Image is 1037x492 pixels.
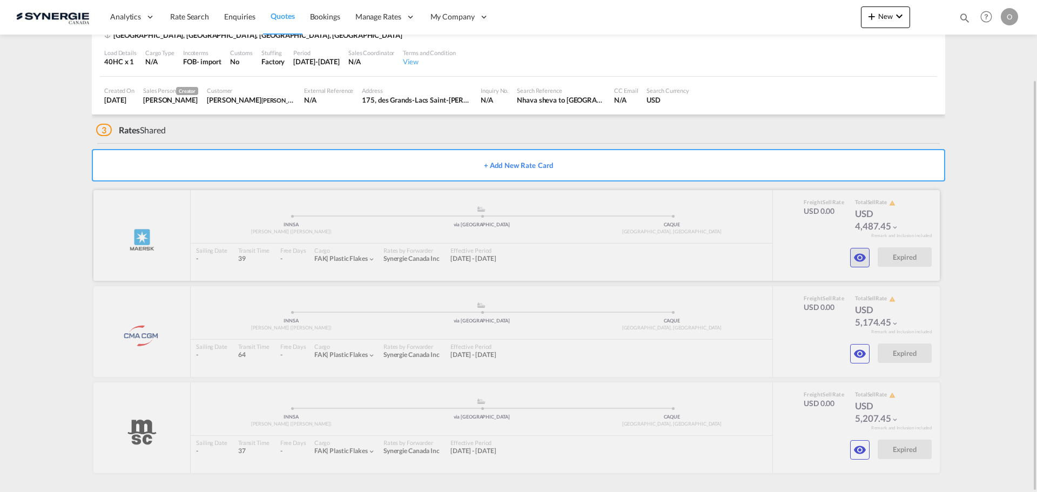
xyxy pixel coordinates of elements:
[977,8,995,26] span: Help
[403,57,455,66] div: View
[183,57,197,66] div: FOB
[104,86,134,95] div: Created On
[261,96,307,104] span: [PERSON_NAME]
[104,57,137,66] div: 40HC x 1
[853,443,866,456] md-icon: icon-eye
[853,347,866,360] md-icon: icon-eye
[143,95,198,105] div: Karen Mercier
[362,95,472,105] div: 175, des Grands-Lacs Saint-Augustin-de-Desmaures (Québec) Canada G3A 2K8
[104,95,134,105] div: 22 Jul 2025
[310,12,340,21] span: Bookings
[92,149,945,181] button: + Add New Rate Card
[119,125,140,135] span: Rates
[230,49,253,57] div: Customs
[145,57,174,66] div: N/A
[271,11,294,21] span: Quotes
[647,86,689,95] div: Search Currency
[293,57,340,66] div: 31 Jul 2025
[893,10,906,23] md-icon: icon-chevron-down
[348,49,394,57] div: Sales Coordinator
[145,49,174,57] div: Cargo Type
[224,12,255,21] span: Enquiries
[207,86,295,95] div: Customer
[481,86,508,95] div: Inquiry No.
[977,8,1001,27] div: Help
[304,86,353,95] div: External Reference
[850,440,870,460] button: icon-eye
[348,57,394,66] div: N/A
[16,5,89,29] img: 1f56c880d42311ef80fc7dca854c8e59.png
[959,12,971,28] div: icon-magnify
[362,86,472,95] div: Address
[614,95,638,105] div: N/A
[1001,8,1018,25] div: O
[197,57,221,66] div: - import
[865,12,906,21] span: New
[176,87,198,95] span: Creator
[261,49,285,57] div: Stuffing
[104,49,137,57] div: Load Details
[170,12,209,21] span: Rate Search
[403,49,455,57] div: Terms and Condition
[861,6,910,28] button: icon-plus 400-fgNewicon-chevron-down
[293,49,340,57] div: Period
[517,86,605,95] div: Search Reference
[143,86,198,95] div: Sales Person
[207,95,295,105] div: David Paquet
[261,57,285,66] div: Factory Stuffing
[430,11,475,22] span: My Company
[850,248,870,267] button: icon-eye
[853,251,866,264] md-icon: icon-eye
[481,95,508,105] div: N/A
[110,11,141,22] span: Analytics
[614,86,638,95] div: CC Email
[850,344,870,363] button: icon-eye
[96,124,166,136] div: Shared
[517,95,605,105] div: Nhava sheva to Montreal
[183,49,221,57] div: Incoterms
[104,30,405,40] div: CAQUE, Quebec City, QC, Americas
[304,95,353,105] div: N/A
[959,12,971,24] md-icon: icon-magnify
[865,10,878,23] md-icon: icon-plus 400-fg
[647,95,689,105] div: USD
[96,124,112,136] span: 3
[355,11,401,22] span: Manage Rates
[230,57,253,66] div: No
